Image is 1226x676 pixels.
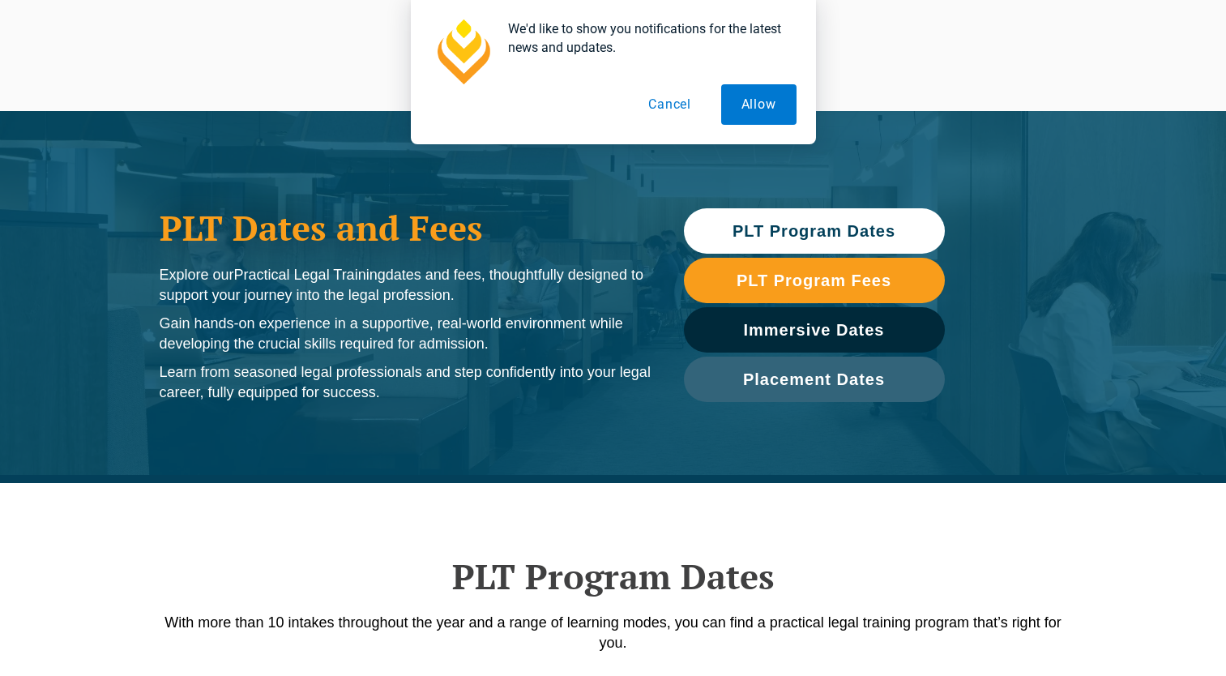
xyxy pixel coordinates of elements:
h2: PLT Program Dates [152,556,1075,597]
span: PLT Program Fees [737,272,891,289]
img: notification icon [430,19,495,84]
p: Gain hands-on experience in a supportive, real-world environment while developing the crucial ski... [160,314,651,354]
a: PLT Program Fees [684,258,945,303]
div: We'd like to show you notifications for the latest news and updates. [495,19,797,57]
span: PLT Program Dates [733,223,895,239]
p: Explore our dates and fees, thoughtfully designed to support your journey into the legal profession. [160,265,651,306]
span: Immersive Dates [744,322,885,338]
button: Allow [721,84,797,125]
span: Placement Dates [743,371,885,387]
button: Cancel [628,84,711,125]
span: Practical Legal Training [234,267,386,283]
a: Immersive Dates [684,307,945,353]
h1: PLT Dates and Fees [160,208,651,248]
p: With more than 10 intakes throughout the year and a range of learning modes, you can find a pract... [152,613,1075,653]
a: Placement Dates [684,357,945,402]
a: PLT Program Dates [684,208,945,254]
p: Learn from seasoned legal professionals and step confidently into your legal career, fully equipp... [160,362,651,403]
